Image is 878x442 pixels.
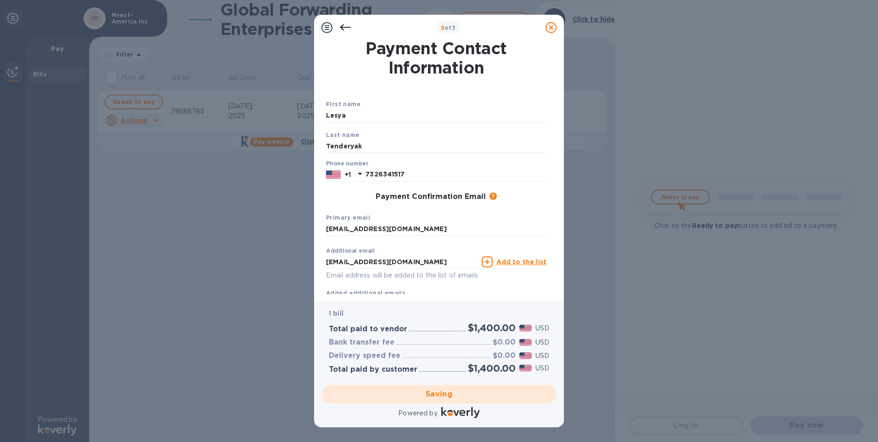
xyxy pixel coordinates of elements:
h3: $0.00 [493,338,516,347]
input: Enter your last name [326,139,546,153]
p: USD [535,363,549,373]
input: Enter additional email [326,255,478,269]
h3: Bank transfer fee [329,338,394,347]
h2: $1,400.00 [468,322,516,334]
h3: Total paid by customer [329,365,417,374]
b: Added additional emails [326,289,405,296]
img: USD [519,365,532,371]
input: Enter your primary name [326,222,546,236]
span: 3 [441,24,445,31]
p: USD [535,323,549,333]
label: Additional email [326,249,375,254]
b: Last name [326,131,360,138]
b: of 3 [441,24,456,31]
img: Logo [441,407,480,418]
p: USD [535,351,549,361]
h3: $0.00 [493,351,516,360]
p: +1 [344,170,351,179]
p: USD [535,338,549,347]
p: Email address will be added to the list of emails [326,270,478,281]
input: Enter your phone number [366,168,546,181]
img: US [326,170,341,180]
label: Phone number [326,161,368,167]
input: Enter your first name [326,109,546,123]
img: USD [519,352,532,359]
h3: Delivery speed fee [329,351,400,360]
h1: Payment Contact Information [326,39,546,77]
h2: $1,400.00 [468,363,516,374]
h3: Payment Confirmation Email [376,193,486,201]
p: Powered by [398,408,437,418]
img: USD [519,339,532,346]
h3: Total paid to vendor [329,325,407,334]
b: First name [326,101,360,108]
img: USD [519,325,532,331]
b: 1 bill [329,310,343,317]
b: Primary email [326,214,370,221]
u: Add to the list [496,258,546,266]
